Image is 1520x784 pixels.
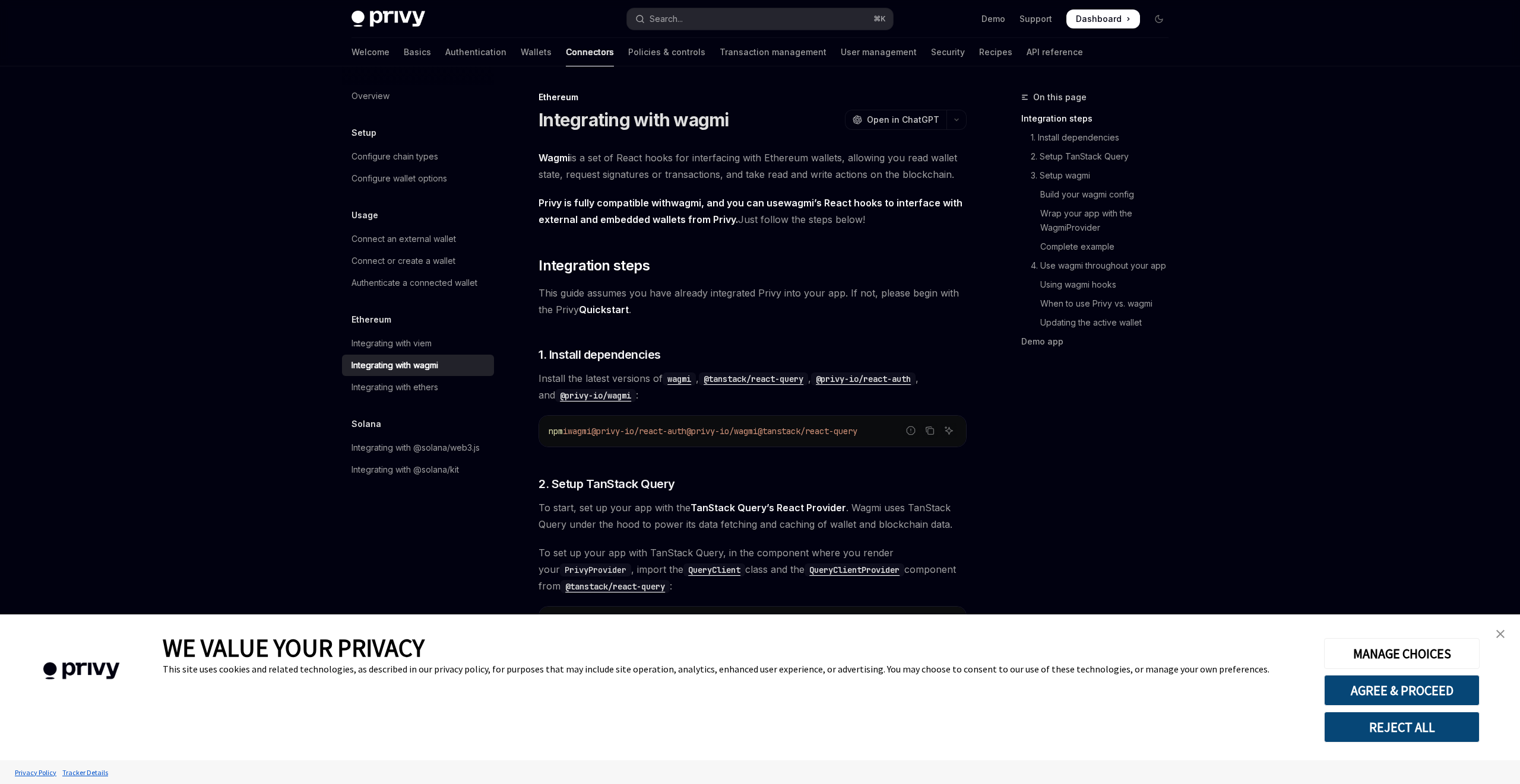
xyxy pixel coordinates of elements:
a: Updating the active wallet [1021,313,1178,332]
a: Dashboard [1066,9,1140,28]
button: REJECT ALL [1324,712,1480,742]
a: Privacy Policy [12,762,59,783]
button: Open in ChatGPT [845,110,946,130]
a: Demo [981,13,1005,25]
a: Configure wallet options [342,168,494,189]
a: Connectors [566,38,614,66]
button: AGREE & PROCEED [1324,675,1480,706]
a: Integration steps [1021,109,1178,128]
h5: Setup [351,126,376,140]
button: Toggle dark mode [1149,9,1168,28]
code: QueryClientProvider [805,563,904,576]
a: Welcome [351,38,389,66]
code: PrivyProvider [560,563,631,576]
span: wagmi [568,426,591,436]
a: Authentication [445,38,506,66]
span: is a set of React hooks for interfacing with Ethereum wallets, allowing you read wallet state, re... [539,149,967,183]
a: Demo app [1021,332,1178,351]
span: @privy-io/wagmi [686,426,758,436]
span: 1. Install dependencies [539,346,661,363]
div: Integrating with viem [351,336,432,350]
a: @privy-io/react-auth [811,372,916,384]
div: Integrating with wagmi [351,358,438,372]
a: Wagmi [539,152,570,164]
span: Just follow the steps below! [539,195,967,228]
div: Configure wallet options [351,171,447,186]
button: Copy the contents from the code block [922,614,938,629]
a: Transaction management [720,38,826,66]
a: Integrating with viem [342,333,494,354]
code: QueryClient [683,563,745,576]
a: Recipes [979,38,1012,66]
span: On this page [1033,90,1087,104]
a: Wallets [521,38,552,66]
h5: Solana [351,417,381,431]
a: wagmi [784,197,814,209]
a: Overview [342,85,494,107]
span: To set up your app with TanStack Query, in the component where you render your , import the class... [539,544,967,594]
a: Complete example [1021,237,1178,256]
a: 2. Setup TanStack Query [1021,147,1178,166]
div: Search... [650,12,683,26]
button: Ask AI [941,423,957,438]
div: Authenticate a connected wallet [351,276,477,290]
div: Ethereum [539,91,967,103]
img: company logo [18,645,145,697]
a: API reference [1027,38,1083,66]
a: Basics [404,38,431,66]
a: Integrating with ethers [342,377,494,398]
a: Authenticate a connected wallet [342,272,494,294]
span: Open in ChatGPT [867,114,939,126]
span: This guide assumes you have already integrated Privy into your app. If not, please begin with the... [539,285,967,318]
a: wagmi [663,372,696,384]
code: wagmi [663,372,696,385]
span: WE VALUE YOUR PRIVACY [163,632,425,663]
button: Report incorrect code [903,614,919,629]
h5: Ethereum [351,313,391,327]
a: wagmi [671,197,701,209]
div: Configure chain types [351,149,438,164]
a: Quickstart [579,304,629,316]
code: @tanstack/react-query [699,372,808,385]
a: TanStack Query’s React Provider [691,502,846,514]
a: @tanstack/react-query [560,580,670,592]
a: Policies & controls [628,38,705,66]
a: QueryClientProvider [805,563,904,575]
code: @privy-io/react-auth [811,372,916,385]
span: To start, set up your app with the . Wagmi uses TanStack Query under the hood to power its data f... [539,499,967,533]
a: User management [841,38,917,66]
div: Connect or create a wallet [351,254,455,268]
a: Integrating with @solana/web3.js [342,437,494,458]
button: Copy the contents from the code block [922,423,938,438]
div: Integrating with @solana/web3.js [351,441,480,455]
code: @tanstack/react-query [560,580,670,593]
a: Connect an external wallet [342,228,494,250]
a: 1. Install dependencies [1021,128,1178,147]
a: Using wagmi hooks [1021,275,1178,294]
a: Configure chain types [342,146,494,167]
button: Report incorrect code [903,423,919,438]
a: When to use Privy vs. wagmi [1021,294,1178,313]
img: dark logo [351,11,425,27]
div: This site uses cookies and related technologies, as described in our privacy policy, for purposes... [163,663,1306,675]
a: Security [931,38,965,66]
div: Integrating with ethers [351,380,438,394]
div: Integrating with @solana/kit [351,463,459,477]
a: Build your wagmi config [1021,185,1178,204]
a: 4. Use wagmi throughout your app [1021,256,1178,275]
span: 2. Setup TanStack Query [539,476,675,492]
a: 3. Setup wagmi [1021,166,1178,185]
h1: Integrating with wagmi [539,109,729,130]
a: @tanstack/react-query [699,372,808,384]
span: Integration steps [539,256,650,275]
span: Install the latest versions of , , , and : [539,370,967,403]
a: Tracker Details [59,762,111,783]
a: Connect or create a wallet [342,250,494,272]
button: Open search [627,8,893,30]
code: @privy-io/wagmi [555,389,636,402]
span: i [563,426,568,436]
button: MANAGE CHOICES [1324,638,1480,669]
h5: Usage [351,208,378,222]
a: Integrating with wagmi [342,355,494,376]
a: Integrating with @solana/kit [342,459,494,480]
